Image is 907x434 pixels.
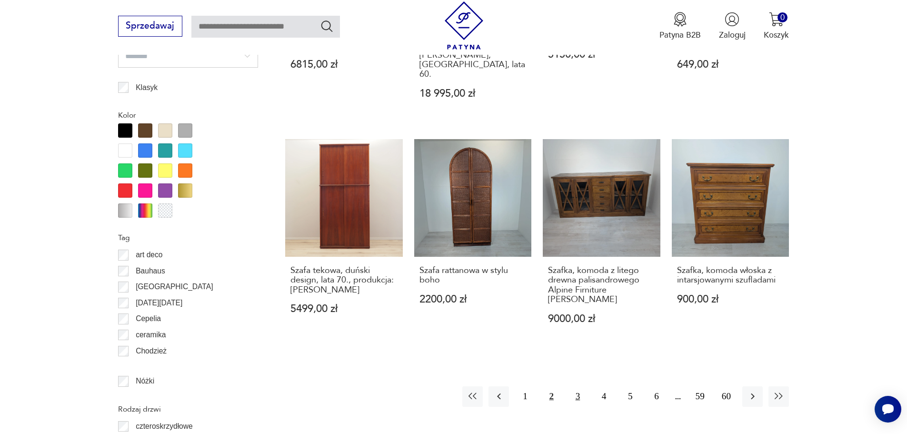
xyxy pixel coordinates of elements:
p: ceramika [136,329,166,341]
h3: Szafa rattanowa w stylu boho [419,266,527,285]
button: 4 [594,386,614,407]
img: Ikona koszyka [769,12,784,27]
button: 59 [690,386,710,407]
button: Patyna B2B [659,12,701,40]
a: Sprzedawaj [118,23,182,30]
button: 1 [515,386,535,407]
button: 6 [646,386,667,407]
p: 6815,00 zł [290,60,398,70]
button: Zaloguj [719,12,746,40]
p: Chodzież [136,345,167,357]
p: art deco [136,249,162,261]
a: Ikona medaluPatyna B2B [659,12,701,40]
p: [DATE][DATE] [136,297,182,309]
p: 18 995,00 zł [419,89,527,99]
button: 3 [568,386,588,407]
h3: Szafka, komoda z litego drewna palisandrowego Alpine Firniture [PERSON_NAME] [548,266,655,305]
p: 5499,00 zł [290,304,398,314]
p: Patyna B2B [659,30,701,40]
a: Szafka, komoda z litego drewna palisandrowego Alpine Firniture NewberrySzafka, komoda z litego dr... [543,139,660,346]
button: 0Koszyk [764,12,789,40]
p: [GEOGRAPHIC_DATA] [136,281,213,293]
button: 60 [716,386,737,407]
a: Szafka, komoda włoska z intarsjowanymi szufladamiSzafka, komoda włoska z intarsjowanymi szufladam... [672,139,789,346]
button: Szukaj [320,19,334,33]
p: Koszyk [764,30,789,40]
p: czteroskrzydłowe [136,420,193,433]
p: Cepelia [136,313,161,325]
p: 900,00 zł [677,294,784,304]
p: Zaloguj [719,30,746,40]
p: Kolor [118,109,258,121]
p: Bauhaus [136,265,165,277]
img: Patyna - sklep z meblami i dekoracjami vintage [440,1,488,50]
h3: Szafa tekowa, duński design, lata 70., produkcja: [PERSON_NAME] [290,266,398,295]
button: 2 [541,386,562,407]
p: Tag [118,232,258,244]
p: 2200,00 zł [419,294,527,304]
iframe: Smartsupp widget button [875,396,901,423]
p: Ćmielów [136,361,164,373]
a: Szafa rattanowa w stylu bohoSzafa rattanowa w stylu boho2200,00 zł [414,139,532,346]
p: 9000,00 zł [548,314,655,324]
img: Ikonka użytkownika [725,12,739,27]
div: 0 [777,12,787,22]
h3: Szafka, komoda włoska z intarsjowanymi szufladami [677,266,784,285]
img: Ikona medalu [673,12,688,27]
button: 5 [620,386,640,407]
p: Nóżki [136,375,154,387]
button: Sprzedawaj [118,16,182,37]
p: 5150,00 zł [548,50,655,60]
a: Szafa tekowa, duński design, lata 70., produkcja: DaniaSzafa tekowa, duński design, lata 70., pro... [285,139,403,346]
h3: Komoda tekowa, proj. [PERSON_NAME] & [PERSON_NAME] prod. [PERSON_NAME], [GEOGRAPHIC_DATA], lata 60. [419,21,527,79]
p: Rodzaj drzwi [118,403,258,415]
p: 649,00 zł [677,60,784,70]
p: Klasyk [136,81,158,94]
